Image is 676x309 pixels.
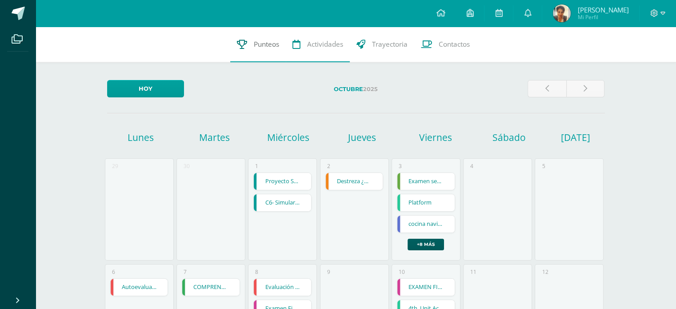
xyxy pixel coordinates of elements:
span: Contactos [439,40,470,49]
div: 10 [399,268,405,276]
a: cocina navideña [397,216,455,233]
h1: [DATE] [561,131,572,144]
div: Destreza ¿Qué puede ser? | Tarea [325,173,384,190]
div: 5 [542,162,545,170]
span: Trayectoria [372,40,408,49]
a: Platform [397,194,455,211]
a: Punteos [230,27,286,62]
h1: Lunes [105,131,176,144]
a: +8 más [408,239,444,250]
div: 29 [112,162,118,170]
h1: Sábado [474,131,545,144]
div: 9 [327,268,330,276]
strong: Octubre [334,86,363,92]
div: 8 [255,268,258,276]
a: Actividades [286,27,350,62]
div: 3 [399,162,402,170]
h1: Viernes [400,131,471,144]
div: Evaluación de Unidad | Examen [253,278,312,296]
div: 11 [470,268,476,276]
div: 1 [255,162,258,170]
a: Contactos [414,27,476,62]
div: 7 [184,268,187,276]
div: C6- Simular exploración | Tarea [253,194,312,212]
h1: Martes [179,131,250,144]
div: 6 [112,268,115,276]
div: Examen semana 8 | Tarea [397,173,455,190]
div: EXAMEN FINAL DE UNIDAD | Tarea [397,278,455,296]
div: 30 [184,162,190,170]
a: COMPRENSIÓN LECTORA [182,279,240,296]
a: Evaluación de Unidad [254,279,311,296]
label: 2025 [191,80,520,98]
div: COMPRENSIÓN LECTORA | Tarea [182,278,240,296]
div: 4 [470,162,473,170]
div: Proyecto STEAM | Tarea [253,173,312,190]
a: Proyecto STEAM [254,173,311,190]
div: Autoevaluación | Tarea [110,278,168,296]
span: Punteos [254,40,279,49]
a: Hoy [107,80,184,97]
div: Platform | Tarea [397,194,455,212]
div: 12 [542,268,548,276]
span: Actividades [307,40,343,49]
a: Autoevaluación [111,279,168,296]
span: [PERSON_NAME] [577,5,628,14]
h1: Miércoles [252,131,324,144]
div: cocina navideña | Tarea [397,215,455,233]
img: ad2b836b2764437c2e4205177c1c9c60.png [553,4,571,22]
h1: Jueves [326,131,397,144]
span: Mi Perfil [577,13,628,21]
a: Trayectoria [350,27,414,62]
div: 2 [327,162,330,170]
a: C6- Simular exploración [254,194,311,211]
a: EXAMEN FINAL DE UNIDAD [397,279,455,296]
a: Examen semana 8 [397,173,455,190]
a: Destreza ¿Qué puede ser? [326,173,383,190]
